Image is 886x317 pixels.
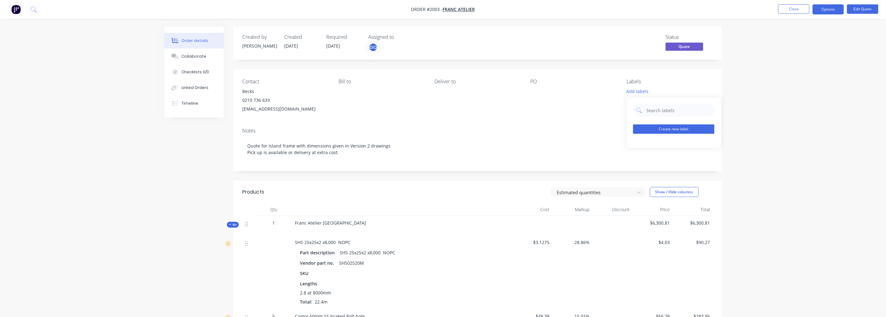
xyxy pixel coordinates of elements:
[531,79,616,85] div: PO
[338,248,398,257] div: SHS 25x25x2 x8,000 NOPC
[673,203,713,216] div: Total
[666,34,713,40] div: Status
[229,222,237,227] span: Kit
[164,49,224,64] button: Collaborate
[778,4,810,14] button: Close
[243,43,277,49] div: [PERSON_NAME]
[243,188,265,196] div: Products
[273,220,275,226] span: 1
[243,34,277,40] div: Created by
[295,220,366,226] span: Franc Atelier [GEOGRAPHIC_DATA]
[327,43,340,49] span: [DATE]
[243,96,328,105] div: 0210 736 633
[300,299,312,305] span: Total:
[813,4,844,14] button: Options
[369,43,378,52] button: GQ
[675,220,710,226] span: $6,300.81
[327,34,361,40] div: Required
[635,220,670,226] span: $6,300.81
[243,128,713,134] div: Notes
[243,136,713,162] div: Quote for Island frame with dimensions given in Version 2 drawings Pick up is available or delive...
[312,299,330,305] span: 22.4m
[337,258,367,268] div: SHS02520M
[675,239,710,246] span: $90.27
[255,203,293,216] div: Qty
[285,43,298,49] span: [DATE]
[646,104,711,117] input: Search labels
[295,239,351,245] span: SHS 25x25x2 x8,000 NOPC
[635,239,670,246] span: $4.03
[300,258,337,268] div: Vendor part no.
[243,87,328,96] div: Becks
[443,7,475,13] a: Franc Atelier
[164,80,224,96] button: Linked Orders
[243,87,328,113] div: Becks0210 736 633[EMAIL_ADDRESS][DOMAIN_NAME]
[243,79,328,85] div: Contact
[285,34,319,40] div: Created
[181,101,198,106] div: Timeline
[633,124,715,134] button: Create new label
[626,79,712,85] div: Labels
[181,85,208,91] div: Linked Orders
[434,79,520,85] div: Deliver to
[411,7,443,13] span: Order #2003 -
[552,203,592,216] div: Markup
[338,79,424,85] div: Bill to
[300,289,331,296] span: 2.8 at 8000mm
[300,280,317,287] span: Lengths
[164,33,224,49] button: Order details
[11,5,21,14] img: Factory
[592,203,632,216] div: Discount
[164,64,224,80] button: Checklists 0/0
[847,4,878,14] button: Edit Quote
[650,187,699,197] button: Show / Hide columns
[512,203,552,216] div: Cost
[369,34,431,40] div: Assigned to
[300,248,338,257] div: Part description
[515,239,550,246] span: $3.1275
[300,269,311,278] div: SKU
[181,38,208,44] div: Order details
[227,222,239,228] button: Kit
[164,96,224,111] button: Timeline
[623,87,652,96] button: Add labels
[243,105,328,113] div: [EMAIL_ADDRESS][DOMAIN_NAME]
[666,43,703,50] span: Quote
[181,69,209,75] div: Checklists 0/0
[632,203,673,216] div: Price
[181,54,206,59] div: Collaborate
[555,239,590,246] span: 28.86%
